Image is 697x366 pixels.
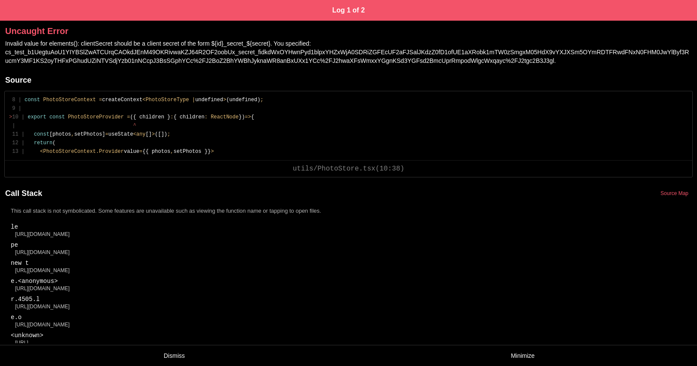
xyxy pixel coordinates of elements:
div: <unknown> [11,332,686,339]
div: , [71,130,74,139]
div: any [136,130,146,139]
div: 13 | [12,147,25,156]
div: => [245,113,251,121]
div: setPhotos] [74,130,105,139]
div: This call stack is not symbolicated. Some features are unavailable such as viewing the function n... [11,207,686,215]
div: }) [239,113,245,121]
div: 11 | [12,130,25,139]
div: Dismiss [164,351,185,360]
div: = [99,96,102,104]
div: PhotoStoreContext [43,147,96,156]
div: Call Stack [5,189,648,198]
div: setPhotos }} [174,147,211,156]
div: createContext [102,96,143,104]
div: e.o [11,313,686,321]
div: ; [260,96,263,104]
div: = [105,130,108,139]
div: { children [174,113,205,121]
div: 10 | [12,113,25,121]
div: 8 | [12,96,22,104]
div: ({ children } [130,113,171,121]
div: ( [53,139,56,147]
div: (undefined) [226,96,260,104]
div: | [192,96,195,104]
div: Source [5,76,692,84]
div: Uncaught Error [5,25,692,37]
div: Source Map [660,190,688,197]
div: : [205,113,208,121]
div: PhotoStoreType [146,96,189,104]
div: [URL] [11,339,686,346]
div: const [34,130,50,139]
div: [URL][DOMAIN_NAME] [11,285,686,292]
div: 12 | [12,139,25,147]
div: PhotoStoreProvider [68,113,124,121]
div: undefined [195,96,223,104]
div: | [12,121,15,130]
div: {{ photos [143,147,171,156]
div: new t [11,259,686,267]
div: Minimize [511,351,535,360]
div: [URL][DOMAIN_NAME] [11,231,686,238]
div: utils/PhotoStore.tsx (10:38) [5,165,692,173]
div: const [50,113,65,121]
div: [URL][DOMAIN_NAME] [11,267,686,274]
div: r.4505.l [11,295,686,303]
div: : [171,113,174,121]
div: export [28,113,46,121]
div: ReactNode [211,113,239,121]
div: . [96,147,99,156]
div: [URL][DOMAIN_NAME] [11,249,686,256]
div: PhotoStoreContext [43,96,96,104]
span: Invalid value for elements(): clientSecret should be a client secret of the form ${id}_secret_${s... [5,40,689,64]
div: pe [11,241,686,249]
div: le [11,223,686,231]
div: Provider [99,147,124,156]
div: > [223,96,226,104]
div: < [40,147,43,156]
div: < [143,96,146,104]
div: return [34,139,53,147]
div: Log 1 of 2 [332,6,365,15]
div: ; [167,130,170,139]
div: > [152,130,155,139]
div: = [127,113,130,121]
div: , [171,147,174,156]
div: value [124,147,139,156]
div: [] [146,130,152,139]
div: > [211,147,214,156]
div: [URL][DOMAIN_NAME] [11,321,686,328]
div: 9 | [12,104,22,113]
div: e.<anonymous> [11,277,686,285]
div: [URL][DOMAIN_NAME] [11,303,686,310]
div: ([]) [155,130,168,139]
div: { [251,113,254,121]
div: const [25,96,40,104]
div: = [139,147,142,156]
div: [photos [50,130,71,139]
div: < [133,130,136,139]
div: > [9,113,12,121]
div: useState [108,130,133,139]
div: ^ [133,121,136,130]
